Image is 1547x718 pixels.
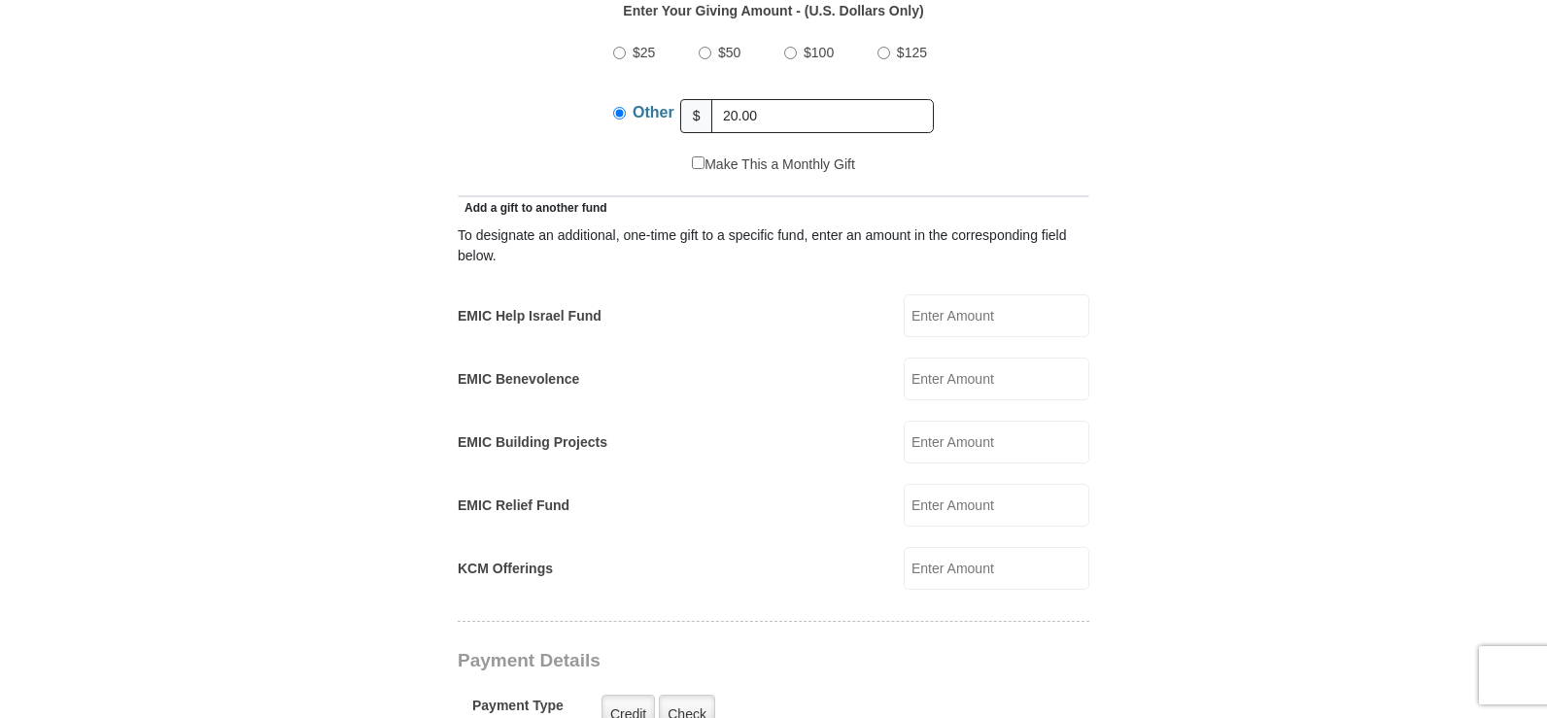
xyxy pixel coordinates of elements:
[458,369,579,390] label: EMIC Benevolence
[458,650,953,672] h3: Payment Details
[692,156,705,169] input: Make This a Monthly Gift
[458,496,569,516] label: EMIC Relief Fund
[711,99,934,133] input: Other Amount
[904,547,1089,590] input: Enter Amount
[718,45,740,60] span: $50
[458,225,1089,266] div: To designate an additional, one-time gift to a specific fund, enter an amount in the correspondin...
[458,432,607,453] label: EMIC Building Projects
[904,421,1089,463] input: Enter Amount
[680,99,713,133] span: $
[458,306,602,326] label: EMIC Help Israel Fund
[904,484,1089,527] input: Enter Amount
[458,559,553,579] label: KCM Offerings
[633,45,655,60] span: $25
[458,201,607,215] span: Add a gift to another fund
[623,3,923,18] strong: Enter Your Giving Amount - (U.S. Dollars Only)
[904,358,1089,400] input: Enter Amount
[897,45,927,60] span: $125
[904,294,1089,337] input: Enter Amount
[804,45,834,60] span: $100
[633,104,674,120] span: Other
[692,154,855,175] label: Make This a Monthly Gift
